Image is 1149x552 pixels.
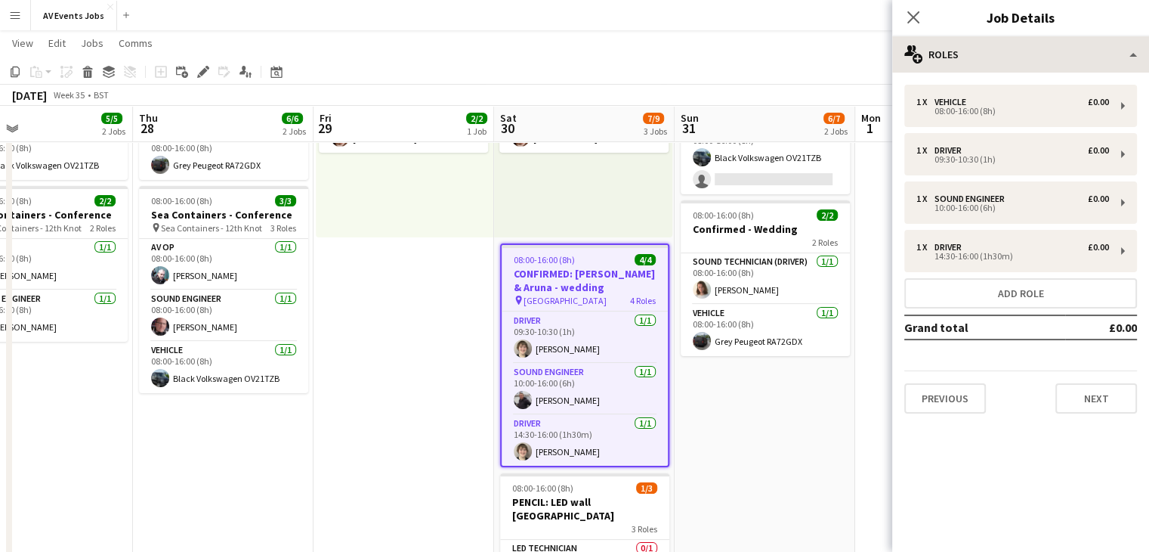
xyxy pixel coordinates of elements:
h3: Job Details [892,8,1149,27]
span: Edit [48,36,66,50]
td: £0.00 [1065,315,1137,340]
button: Next [1055,383,1137,414]
div: 10:00-16:00 (6h) [916,204,1109,212]
div: 2 Jobs [102,126,125,137]
span: 08:00-16:00 (8h) [151,195,212,206]
span: 3 Roles [632,523,657,535]
button: AV Events Jobs [31,1,117,30]
app-card-role: Vehicle1/108:00-16:00 (8h)Grey Peugeot RA72GDX [139,129,308,180]
span: 08:00-16:00 (8h) [512,482,573,494]
span: Fri [320,111,332,125]
div: 14:30-16:00 (1h30m) [916,253,1109,260]
a: Edit [42,33,72,53]
div: 1 x [916,242,934,253]
app-card-role: Vehicle1/208:00-16:00 (8h)Black Volkswagen OV21TZB [681,121,850,194]
div: Sound Engineer [934,194,1011,204]
div: £0.00 [1088,242,1109,253]
button: Previous [904,383,986,414]
div: 08:00-16:00 (8h) [916,107,1109,115]
span: 2 Roles [90,222,116,234]
div: 1 Job [467,126,486,137]
span: 3 Roles [270,222,296,234]
app-card-role: AV Op1/108:00-16:00 (8h)[PERSON_NAME] [139,239,308,290]
span: 08:00-16:00 (8h) [693,209,754,221]
div: BST [94,89,109,101]
div: 2 Jobs [283,126,306,137]
span: 30 [498,119,517,137]
h3: PENCIL: LED wall [GEOGRAPHIC_DATA] [500,495,669,523]
a: Comms [113,33,159,53]
span: View [12,36,33,50]
div: £0.00 [1088,145,1109,156]
span: Mon [861,111,881,125]
button: Add role [904,278,1137,309]
span: 2 Roles [812,237,838,248]
div: Driver [934,242,968,253]
app-card-role: Sound Engineer1/108:00-16:00 (8h)[PERSON_NAME] [139,290,308,342]
h3: CONFIRMED: [PERSON_NAME] & Aruna - wedding [502,267,668,294]
app-card-role: Driver1/109:30-10:30 (1h)[PERSON_NAME] [502,312,668,364]
span: 08:00-16:00 (8h) [514,254,575,265]
div: 1 x [916,145,934,156]
span: Sea Containers - 12th Knot [161,222,262,234]
a: Jobs [75,33,110,53]
span: 7/9 [643,113,664,124]
span: Sun [681,111,699,125]
div: 2 Jobs [824,126,848,137]
span: 4/4 [635,254,656,265]
span: 1 [859,119,881,137]
app-card-role: Sound Engineer1/110:00-16:00 (6h)[PERSON_NAME] [502,364,668,415]
span: 2/2 [466,113,487,124]
div: Roles [892,36,1149,73]
div: 3 Jobs [644,126,667,137]
span: 31 [678,119,699,137]
span: 4 Roles [630,295,656,306]
span: 6/7 [823,113,845,124]
span: 2/2 [94,195,116,206]
span: 3/3 [275,195,296,206]
td: Grand total [904,315,1065,340]
span: Jobs [81,36,103,50]
app-card-role: Vehicle1/108:00-16:00 (8h)Black Volkswagen OV21TZB [139,342,308,393]
div: 09:30-10:30 (1h) [916,156,1109,163]
a: View [6,33,39,53]
div: £0.00 [1088,97,1109,107]
h3: Sea Containers - Conference [139,208,308,222]
span: Comms [119,36,153,50]
span: 28 [137,119,158,137]
div: £0.00 [1088,194,1109,204]
span: Sat [500,111,517,125]
h3: Confirmed - Wedding [681,222,850,236]
span: 2/2 [817,209,838,221]
app-card-role: Vehicle1/108:00-16:00 (8h)Grey Peugeot RA72GDX [681,305,850,356]
app-job-card: 08:00-16:00 (8h)3/3Sea Containers - Conference Sea Containers - 12th Knot3 RolesAV Op1/108:00-16:... [139,186,308,393]
span: 1/3 [636,482,657,494]
app-job-card: 08:00-16:00 (8h)4/4CONFIRMED: [PERSON_NAME] & Aruna - wedding [GEOGRAPHIC_DATA]4 RolesVehicle1/10... [500,243,669,467]
span: 29 [317,119,332,137]
app-job-card: 08:00-16:00 (8h)2/2Confirmed - Wedding2 RolesSound technician (Driver)1/108:00-16:00 (8h)[PERSON_... [681,200,850,356]
span: Thu [139,111,158,125]
app-card-role: Sound technician (Driver)1/108:00-16:00 (8h)[PERSON_NAME] [681,253,850,305]
div: 1 x [916,97,934,107]
span: [GEOGRAPHIC_DATA] [524,295,607,306]
div: Vehicle [934,97,972,107]
app-card-role: Driver1/114:30-16:00 (1h30m)[PERSON_NAME] [502,415,668,467]
span: 5/5 [101,113,122,124]
div: Driver [934,145,968,156]
div: [DATE] [12,88,47,103]
div: 1 x [916,194,934,204]
span: 6/6 [282,113,303,124]
span: Week 35 [50,89,88,101]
